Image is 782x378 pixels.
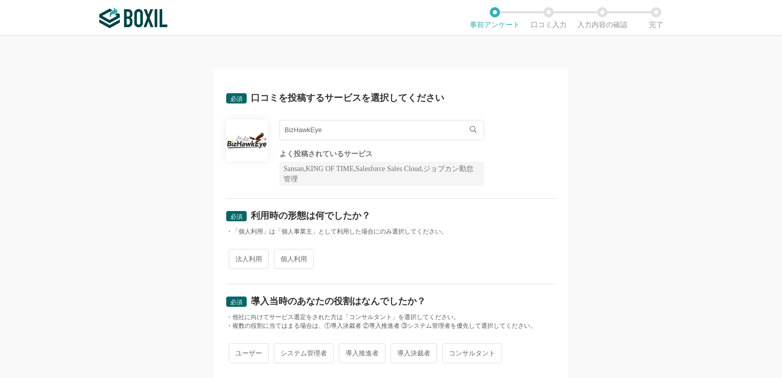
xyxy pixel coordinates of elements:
[251,211,371,220] div: 利用時の形態は何でしたか？
[279,162,484,186] div: Sansan,KING OF TIME,Salesforce Sales Cloud,ジョブカン勤怠管理
[339,343,385,363] span: 導入推進者
[522,7,575,29] li: 口コミ入力
[230,299,243,306] span: 必須
[468,7,522,29] li: 事前アンケート
[575,7,629,29] li: 入力内容の確認
[279,151,484,158] div: よく投稿されているサービス
[251,93,444,102] div: 口コミを投稿するサービスを選択してください
[274,343,334,363] span: システム管理者
[390,343,437,363] span: 導入決裁者
[226,313,556,322] div: ・他社に向けてサービス選定をされた方は「コンサルタント」を選択してください。
[229,343,269,363] span: ユーザー
[226,227,556,236] div: ・「個人利用」は「個人事業主」として利用した場合にのみ選択してください。
[229,249,269,269] span: 法人利用
[442,343,502,363] span: コンサルタント
[226,322,556,330] div: ・複数の役割に当てはまる場合は、①導入決裁者 ②導入推進者 ③システム管理者を優先して選択してください。
[629,7,683,29] li: 完了
[279,120,484,140] input: サービス名で検索
[230,213,243,220] span: 必須
[99,8,167,28] img: ボクシルSaaS_ロゴ
[230,95,243,102] span: 必須
[251,297,426,306] div: 導入当時のあなたの役割はなんでしたか？
[274,249,314,269] span: 個人利用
